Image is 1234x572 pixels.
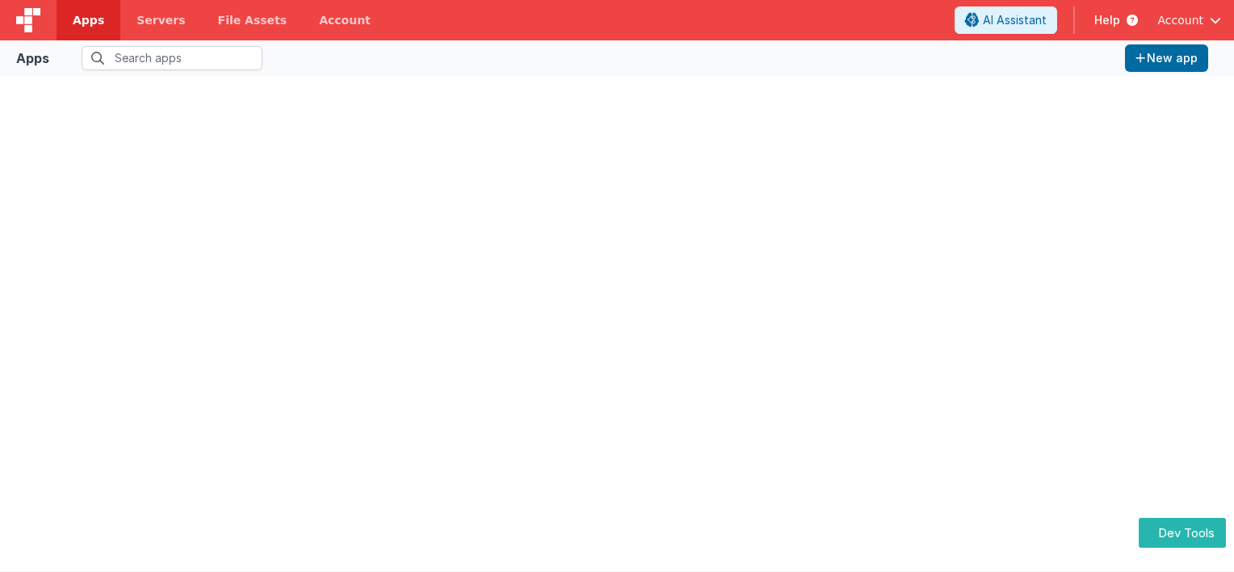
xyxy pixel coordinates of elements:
[136,12,185,28] span: Servers
[16,48,49,68] div: Apps
[1094,12,1120,28] span: Help
[983,12,1047,28] span: AI Assistant
[1125,44,1208,72] button: New app
[1139,518,1226,548] button: Dev Tools
[73,12,104,28] span: Apps
[82,46,262,70] input: Search apps
[1157,12,1221,28] button: Account
[1157,12,1203,28] span: Account
[955,6,1057,34] button: AI Assistant
[218,12,288,28] span: File Assets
